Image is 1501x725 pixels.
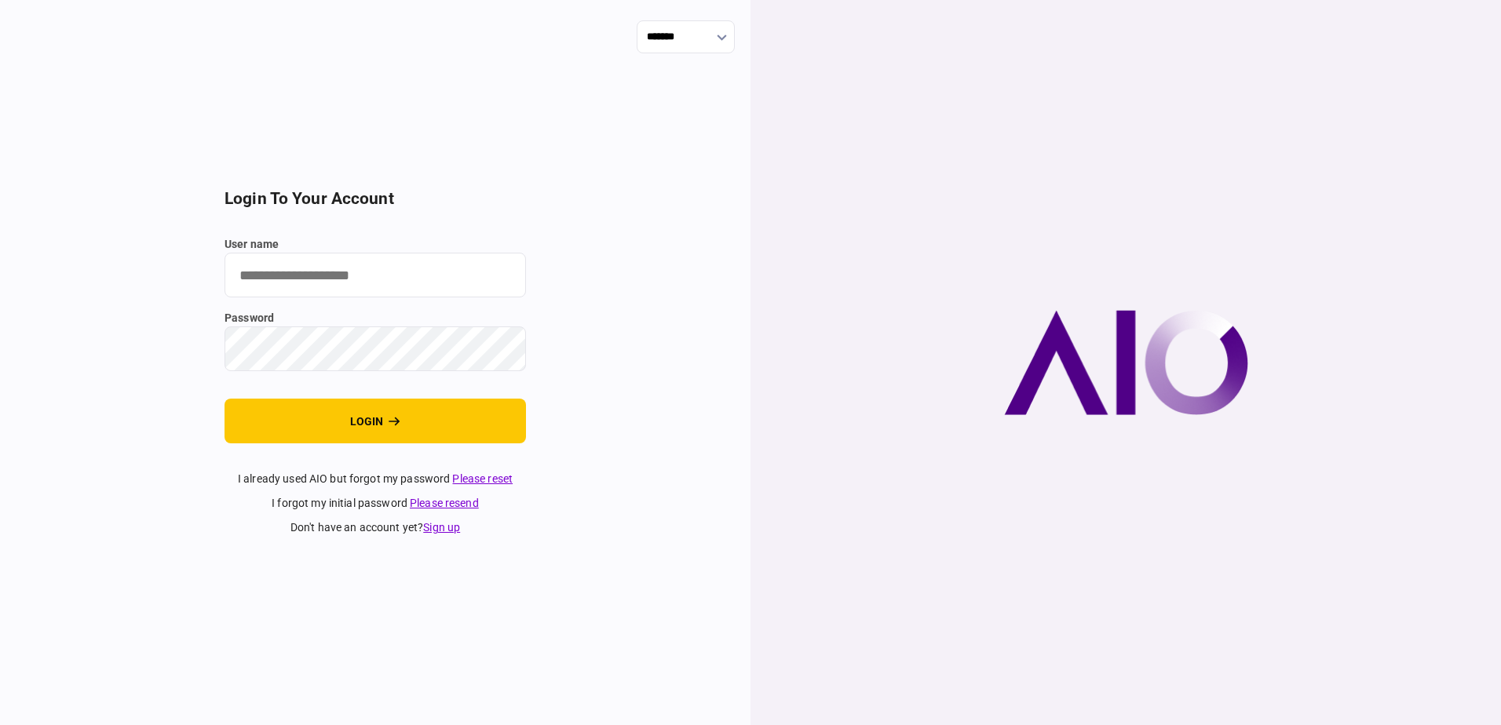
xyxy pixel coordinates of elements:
[637,20,735,53] input: show language options
[423,521,460,534] a: Sign up
[225,326,526,371] input: password
[225,399,526,443] button: login
[1004,310,1248,415] img: AIO company logo
[225,236,526,253] label: user name
[225,495,526,512] div: I forgot my initial password
[225,471,526,487] div: I already used AIO but forgot my password
[410,497,479,509] a: Please resend
[225,310,526,326] label: password
[225,519,526,536] div: don't have an account yet ?
[225,253,526,297] input: user name
[452,472,513,485] a: Please reset
[225,189,526,209] h2: login to your account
